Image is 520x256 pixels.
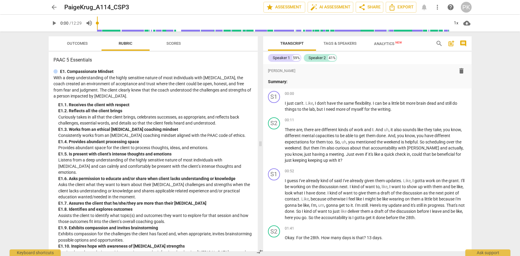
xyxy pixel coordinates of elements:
span: little [391,101,400,106]
span: in [407,152,410,157]
span: with [424,184,433,189]
span: for [364,107,371,112]
span: that [423,152,432,157]
span: it's [368,152,374,157]
span: have [424,133,434,138]
span: . [371,101,373,106]
span: . [401,178,403,183]
span: up [418,184,424,189]
span: to [402,184,407,189]
span: expectations [285,140,310,144]
span: actually [448,146,463,150]
span: gotta [415,178,426,183]
span: you [417,133,424,138]
span: Filler word [382,184,388,189]
span: point [445,191,455,195]
span: more [406,101,416,106]
span: , [415,133,417,138]
span: delete [458,67,465,74]
span: star [266,4,273,11]
span: . [325,191,327,195]
span: already [306,178,321,183]
span: them [433,184,443,189]
span: a [377,191,381,195]
span: like [374,152,381,157]
p: E1. Compassionate Mindset [60,68,114,75]
span: work [426,178,436,183]
button: Search [434,39,444,48]
span: 00:11 [285,118,294,123]
span: different [285,133,302,138]
span: myself [351,107,364,112]
span: , [302,127,304,132]
span: they [424,127,433,132]
span: . [459,178,461,183]
span: flexibility [355,101,371,106]
span: , [309,197,311,201]
span: writing [378,107,391,112]
span: what [293,191,304,195]
span: I've [299,178,306,183]
span: , [346,140,348,144]
span: . [333,140,335,144]
span: given [364,178,375,183]
span: And [376,127,384,132]
button: Show/Hide comments [458,39,468,48]
button: PK [461,2,472,13]
span: the [312,184,319,189]
span: Analytics [374,41,402,46]
span: I [350,184,352,189]
span: the [455,140,461,144]
p: Asks the client what they want to learn about their [MEDICAL_DATA] challenges and strengths when ... [58,182,253,200]
div: Ask support [465,249,510,256]
span: and [364,127,372,132]
span: there [304,127,315,132]
span: , [380,184,382,189]
span: like [417,127,424,132]
span: them [316,140,327,144]
div: E1. 6. Asks permission to educate and/or share when client lacks understanding or knowledge [58,176,253,182]
span: I'll [461,178,464,183]
span: the [302,107,309,112]
span: 0:00 [60,21,68,26]
span: arrow_back [50,4,58,11]
p: With a deep understanding of the highly sensitive nature of most individuals with [MEDICAL_DATA],... [53,75,253,99]
p: Curiously takes in all that the client brings, celebrates successes, as appropriate, and reflects... [58,114,253,126]
span: , [410,152,412,157]
span: like [356,197,363,201]
span: I [304,191,306,195]
span: compare_arrows [256,248,263,255]
span: Outcomes [67,41,88,46]
span: be [451,184,457,189]
span: I've [343,178,350,183]
span: that [362,146,371,150]
span: up [323,158,329,163]
span: want [391,184,402,189]
span: / 12:29 [69,21,82,26]
span: also [327,146,335,150]
span: too [327,140,333,144]
span: still [445,101,452,106]
span: helpful [405,140,418,144]
span: volume_up [86,20,93,27]
span: show [407,184,418,189]
span: , [441,127,443,132]
span: for [310,140,316,144]
span: more [336,107,346,112]
span: I [315,101,317,106]
span: scheduling [425,140,446,144]
span: mental [302,133,315,138]
span: weekend [384,140,401,144]
button: Share [356,2,383,13]
h2: PaigeKrug_A114_CSP3 [64,4,129,11]
span: I [412,178,415,183]
span: get [359,133,366,138]
span: 00:52 [285,169,294,174]
span: the [442,178,449,183]
span: post_add [448,40,455,47]
span: the [337,101,344,106]
span: , [411,178,412,183]
span: check [395,152,407,157]
span: weekend [285,146,301,150]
